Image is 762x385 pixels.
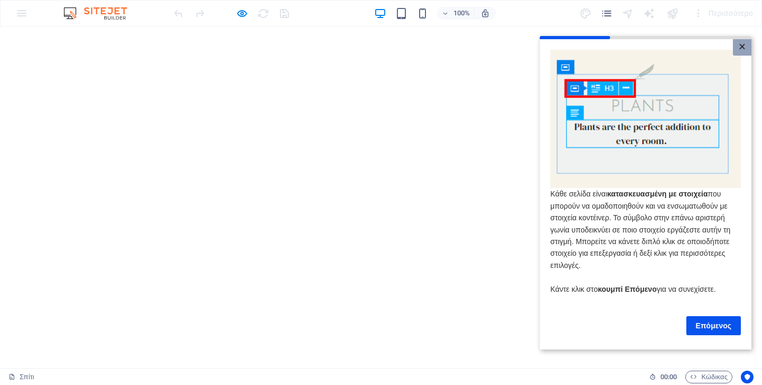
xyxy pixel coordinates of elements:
[11,249,58,257] font: Κάντε κλικ στο
[156,285,192,294] font: Επόμενος
[601,7,613,20] i: Pages (Ctrl+Alt+S)
[61,7,140,20] img: Λογότυπο Συντάκτη
[649,371,677,383] h6: Ώρα συνεδρίας
[600,7,613,20] button: σελίδες
[117,249,176,257] font: για να συνεχίσετε.
[8,371,34,383] a: Κάντε κλικ για να ακυρώσετε την επιλογή. Κάντε διπλό κλικ για να ανοίξετε τις Σελίδες
[11,154,190,233] font: που μπορούν να ομαδοποιηθούν και να ενσωματωθούν με στοιχεία κοντέινερ. Το σύμβολο στην επάνω αρι...
[68,154,168,162] font: κατασκευασμένη με στοιχεία
[11,154,68,162] font: Κάθε σελίδα είναι
[741,371,754,383] button: Χρήστες-κεντρικές
[199,4,206,17] font: ×
[660,373,677,381] font: 00:00
[453,9,470,17] font: 100%
[20,373,34,381] font: Σπίτι
[147,280,201,299] a: Επόμενος
[480,8,490,18] i: Κατά την αλλαγή μεγέθους, το επίπεδο ζουμ προσαρμόζεται αυτόματα ώστε να ταιριάζει στην επιλεγμέν...
[58,249,117,257] font: κουμπί Επόμενο
[685,371,732,383] button: Κώδικας
[701,373,728,381] font: Κώδικας
[193,3,212,20] a: Κλείσιμο modal
[437,7,475,20] button: 100%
